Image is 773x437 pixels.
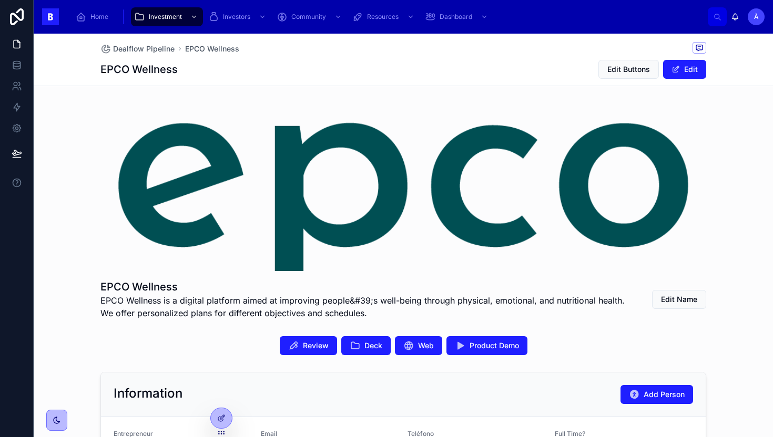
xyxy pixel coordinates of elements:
[446,336,527,355] button: Product Demo
[280,336,337,355] button: Review
[114,385,182,402] h2: Information
[273,7,347,26] a: Community
[42,8,59,25] img: App logo
[223,13,250,21] span: Investors
[131,7,203,26] a: Investment
[349,7,420,26] a: Resources
[341,336,391,355] button: Deck
[652,290,706,309] button: Edit Name
[185,44,239,54] a: EPCO Wellness
[395,336,442,355] button: Web
[661,294,697,305] span: Edit Name
[303,340,329,351] span: Review
[113,44,175,54] span: Dealflow Pipeline
[754,13,759,21] span: À
[621,385,693,404] button: Add Person
[440,13,472,21] span: Dashboard
[100,44,175,54] a: Dealflow Pipeline
[90,13,108,21] span: Home
[67,5,708,28] div: scrollable content
[100,294,627,319] span: EPCO Wellness is a digital platform aimed at improving people&#39;s well-being through physical, ...
[607,64,650,75] span: Edit Buttons
[644,389,685,400] span: Add Person
[100,279,627,294] h1: EPCO Wellness
[418,340,434,351] span: Web
[422,7,493,26] a: Dashboard
[598,60,659,79] button: Edit Buttons
[663,60,706,79] button: Edit
[470,340,519,351] span: Product Demo
[291,13,326,21] span: Community
[364,340,382,351] span: Deck
[73,7,116,26] a: Home
[149,13,182,21] span: Investment
[100,62,178,77] h1: EPCO Wellness
[367,13,399,21] span: Resources
[205,7,271,26] a: Investors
